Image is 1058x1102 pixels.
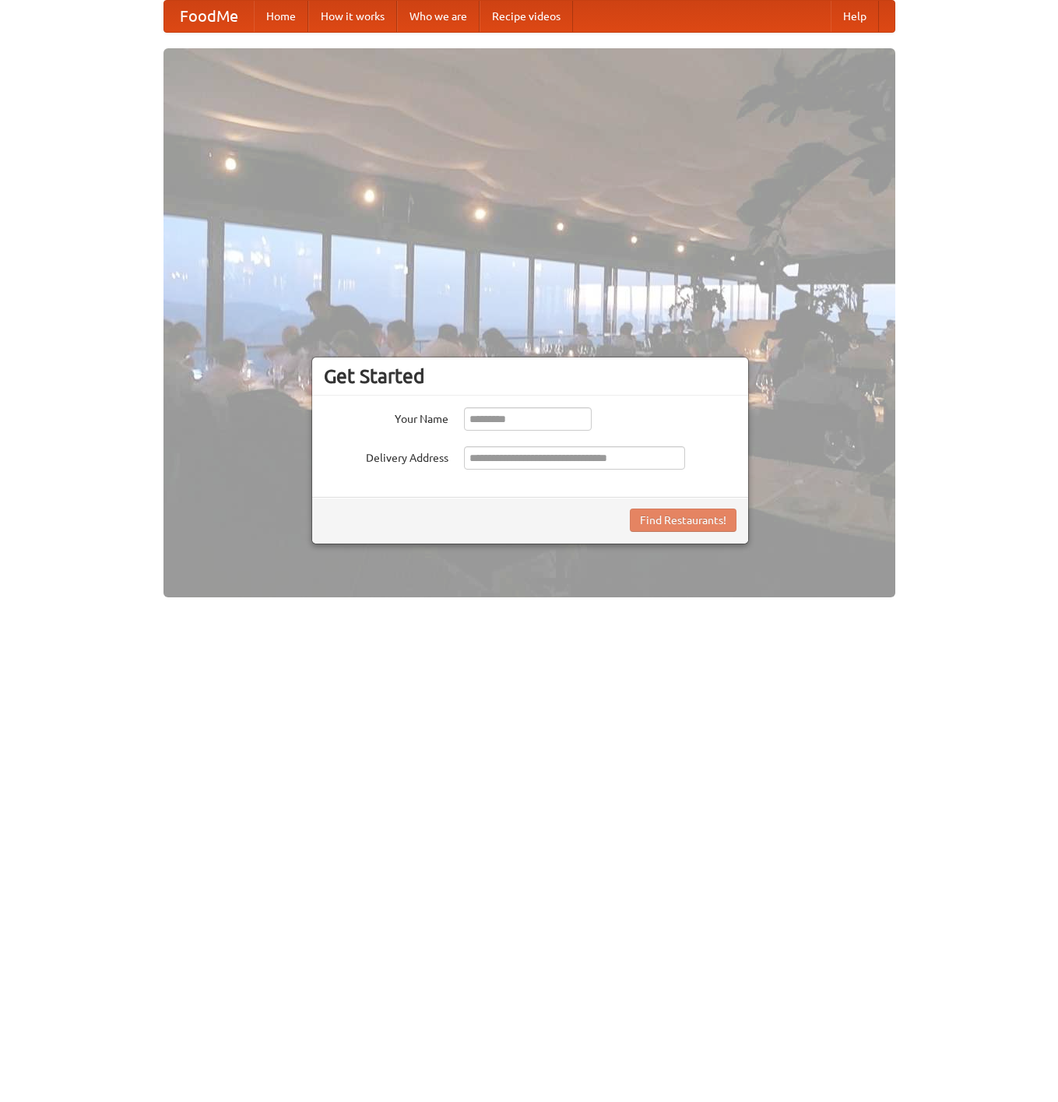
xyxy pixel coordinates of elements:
[308,1,397,32] a: How it works
[324,407,448,427] label: Your Name
[324,446,448,466] label: Delivery Address
[480,1,573,32] a: Recipe videos
[254,1,308,32] a: Home
[324,364,736,388] h3: Get Started
[397,1,480,32] a: Who we are
[831,1,879,32] a: Help
[164,1,254,32] a: FoodMe
[630,509,736,532] button: Find Restaurants!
